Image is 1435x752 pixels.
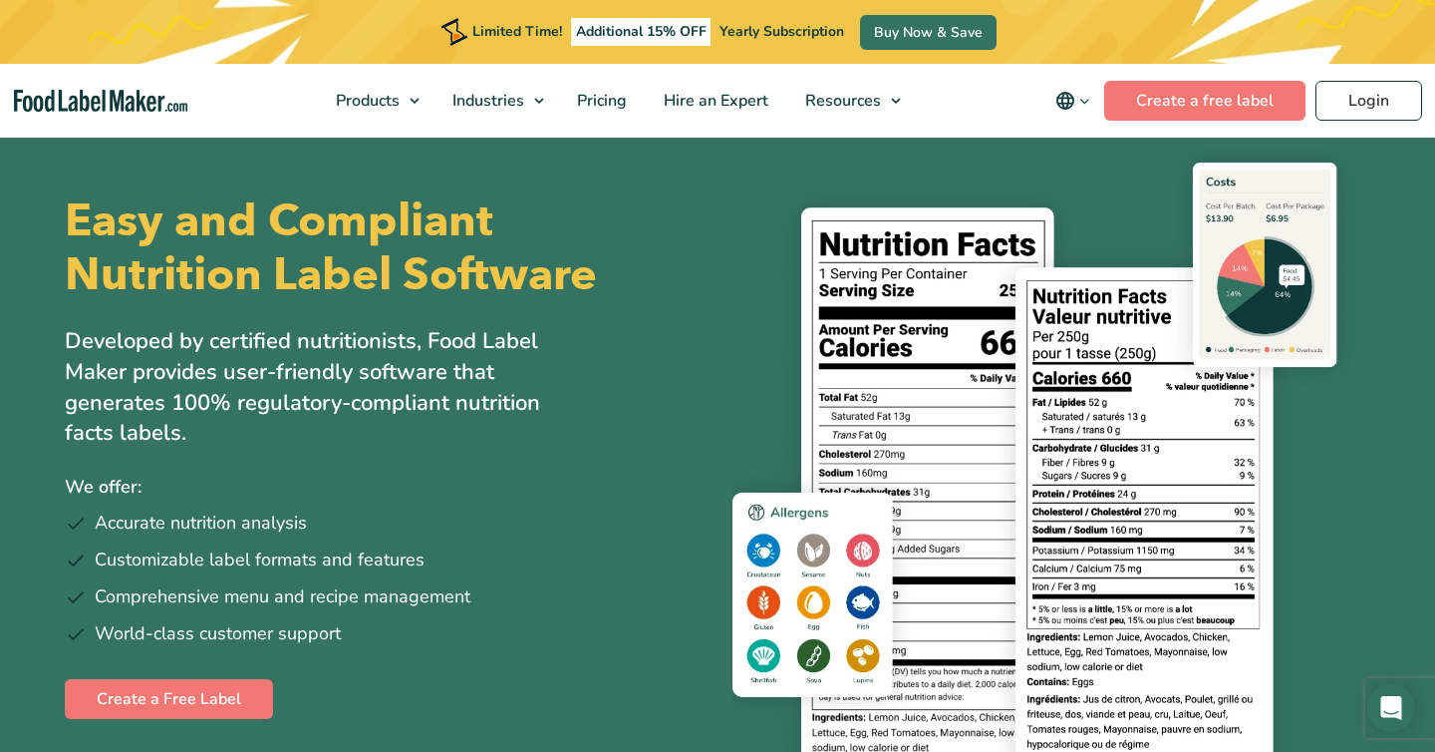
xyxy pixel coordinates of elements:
span: Pricing [571,90,629,112]
a: Pricing [559,64,641,138]
a: Buy Now & Save [860,15,997,50]
a: Create a Free Label [65,679,273,719]
a: Create a free label [1104,81,1305,121]
span: Products [330,90,402,112]
span: Industries [446,90,526,112]
span: World-class customer support [95,620,341,647]
span: Comprehensive menu and recipe management [95,583,470,610]
a: Hire an Expert [646,64,782,138]
a: Resources [787,64,911,138]
span: Accurate nutrition analysis [95,510,307,537]
a: Products [318,64,430,138]
span: Resources [799,90,883,112]
span: Customizable label formats and features [95,547,425,573]
span: Additional 15% OFF [571,18,712,46]
p: Developed by certified nutritionists, Food Label Maker provides user-friendly software that gener... [65,326,583,449]
h1: Easy and Compliant Nutrition Label Software [65,194,701,302]
span: Limited Time! [472,22,562,41]
a: Industries [434,64,554,138]
span: Yearly Subscription [719,22,844,41]
a: Login [1315,81,1422,121]
span: Hire an Expert [658,90,770,112]
p: We offer: [65,473,703,502]
div: Open Intercom Messenger [1367,684,1415,732]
